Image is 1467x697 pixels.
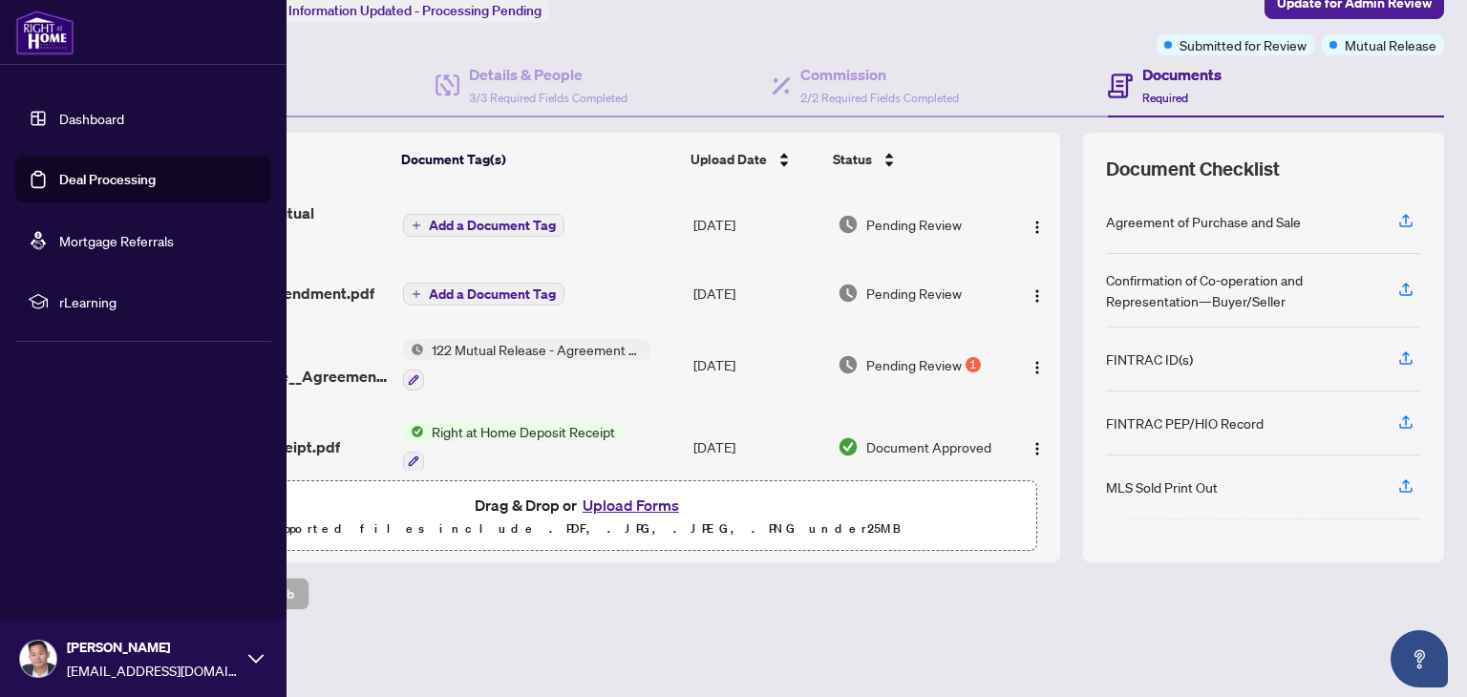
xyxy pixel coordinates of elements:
[1106,156,1280,182] span: Document Checklist
[1022,432,1052,462] button: Logo
[403,339,650,391] button: Status Icon122 Mutual Release - Agreement of Purchase and Sale
[1030,360,1045,375] img: Logo
[838,354,859,375] img: Document Status
[1391,630,1448,687] button: Open asap
[288,2,542,19] span: Information Updated - Processing Pending
[686,406,830,488] td: [DATE]
[475,493,685,517] span: Drag & Drop or
[59,110,124,127] a: Dashboard
[1106,269,1375,311] div: Confirmation of Co-operation and Representation—Buyer/Seller
[577,493,685,517] button: Upload Forms
[403,339,424,360] img: Status Icon
[59,291,258,312] span: rLearning
[429,287,556,301] span: Add a Document Tag
[59,232,174,249] a: Mortgage Referrals
[866,283,962,304] span: Pending Review
[1030,441,1045,456] img: Logo
[683,133,826,186] th: Upload Date
[686,186,830,263] td: [DATE]
[1142,91,1188,105] span: Required
[1030,220,1045,235] img: Logo
[866,354,962,375] span: Pending Review
[15,10,74,55] img: logo
[838,214,859,235] img: Document Status
[691,149,767,170] span: Upload Date
[838,283,859,304] img: Document Status
[1106,348,1193,370] div: FINTRAC ID(s)
[825,133,1004,186] th: Status
[424,421,623,442] span: Right at Home Deposit Receipt
[412,289,421,299] span: plus
[800,91,959,105] span: 2/2 Required Fields Completed
[1106,476,1218,497] div: MLS Sold Print Out
[403,283,564,306] button: Add a Document Tag
[469,63,627,86] h4: Details & People
[403,282,564,306] button: Add a Document Tag
[800,63,959,86] h4: Commission
[1180,34,1307,55] span: Submitted for Review
[1022,209,1052,240] button: Logo
[866,436,991,457] span: Document Approved
[59,171,156,188] a: Deal Processing
[686,324,830,406] td: [DATE]
[67,660,239,681] span: [EMAIL_ADDRESS][DOMAIN_NAME]
[403,213,564,238] button: Add a Document Tag
[686,263,830,324] td: [DATE]
[1106,412,1264,433] div: FINTRAC PEP/HIO Record
[412,221,421,230] span: plus
[1022,278,1052,308] button: Logo
[1022,349,1052,380] button: Logo
[403,421,424,442] img: Status Icon
[866,214,962,235] span: Pending Review
[424,339,650,360] span: 122 Mutual Release - Agreement of Purchase and Sale
[838,436,859,457] img: Document Status
[135,517,1025,540] p: Supported files include .PDF, .JPG, .JPEG, .PNG under 25 MB
[833,149,872,170] span: Status
[403,214,564,237] button: Add a Document Tag
[403,421,623,473] button: Status IconRight at Home Deposit Receipt
[469,91,627,105] span: 3/3 Required Fields Completed
[1142,63,1222,86] h4: Documents
[123,481,1036,552] span: Drag & Drop orUpload FormsSupported files include .PDF, .JPG, .JPEG, .PNG under25MB
[67,637,239,658] span: [PERSON_NAME]
[393,133,683,186] th: Document Tag(s)
[966,357,981,372] div: 1
[1030,288,1045,304] img: Logo
[1106,211,1301,232] div: Agreement of Purchase and Sale
[20,641,56,677] img: Profile Icon
[429,219,556,232] span: Add a Document Tag
[1345,34,1436,55] span: Mutual Release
